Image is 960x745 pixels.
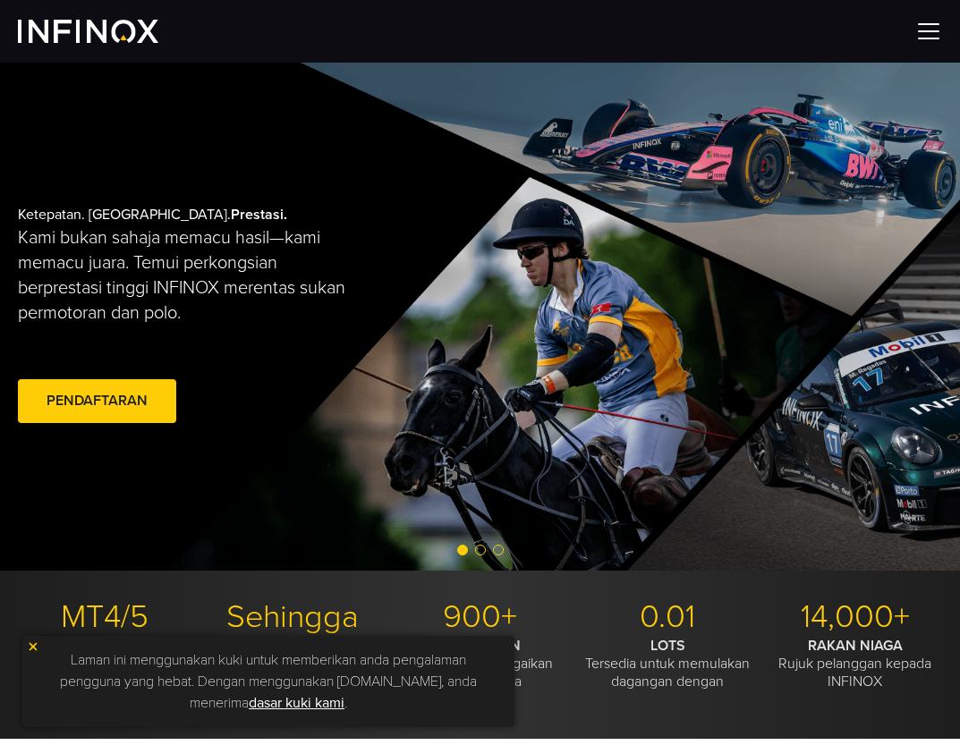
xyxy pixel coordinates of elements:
a: Pendaftaran [18,379,176,423]
a: dasar kuki kami [249,694,344,712]
div: Ketepatan. [GEOGRAPHIC_DATA]. [18,137,434,496]
span: Go to slide 1 [457,545,468,555]
span: Go to slide 2 [475,545,486,555]
p: Dengan alat dagangan moden [18,637,192,690]
p: Kami bukan sahaja memacu hasil—kami memacu juara. Temui perkongsian berprestasi tinggi INFINOX me... [18,225,351,326]
strong: RAKAN NIAGA [808,637,903,655]
p: Sehingga 1:1000 [206,597,380,676]
img: yellow close icon [27,640,39,653]
p: 14,000+ [768,597,942,637]
p: Laman ini menggunakan kuki untuk memberikan anda pengalaman pengguna yang hebat. Dengan menggunak... [31,645,505,718]
p: MT4/5 [18,597,192,637]
p: Tersedia untuk memulakan dagangan dengan [581,637,755,690]
p: Rujuk pelanggan kepada INFINOX [768,637,942,690]
strong: Prestasi. [231,206,287,224]
strong: LOTS [650,637,685,655]
p: 0.01 [581,597,755,637]
span: Go to slide 3 [493,545,504,555]
p: 900+ [393,597,567,637]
